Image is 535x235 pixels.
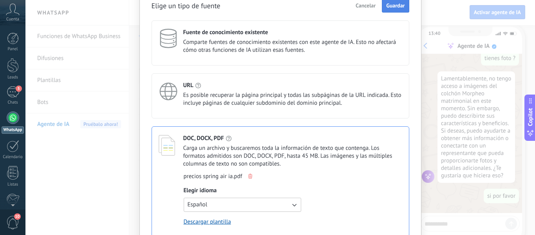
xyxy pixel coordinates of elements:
span: Español [188,201,208,209]
span: Guardar [386,3,405,8]
span: Copilot [526,108,534,126]
a: Descargar plantilla [184,218,231,226]
span: Cancelar [356,3,376,8]
span: Elegir idioma [184,187,217,195]
div: Panel [2,47,24,52]
div: Chats [2,100,24,105]
div: WhatsApp [2,126,24,134]
span: Cuenta [6,17,19,22]
div: Listas [2,182,24,187]
span: 10 [14,213,21,220]
span: Es posible recuperar la página principal y todas las subpáginas de la URL indicada. Esto incluye ... [183,91,402,107]
h4: URL [183,82,193,89]
span: 5 [16,86,22,92]
h4: DOC, DOCX, PDF [183,135,224,142]
h4: Fuente de conocimiento existente [183,29,268,36]
div: Leads [2,75,24,80]
span: precios spring air ia.pdf [184,173,242,180]
span: Comparte fuentes de conocimiento existentes con este agente de IA. Esto no afectará cómo otras fu... [183,38,402,54]
button: Español [184,198,301,212]
h2: Elige un tipo de fuente [152,1,221,11]
span: Carga un archivo y buscaremos toda la información de texto que contenga. Los formatos admitidos s... [183,144,402,168]
div: Calendario [2,155,24,160]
